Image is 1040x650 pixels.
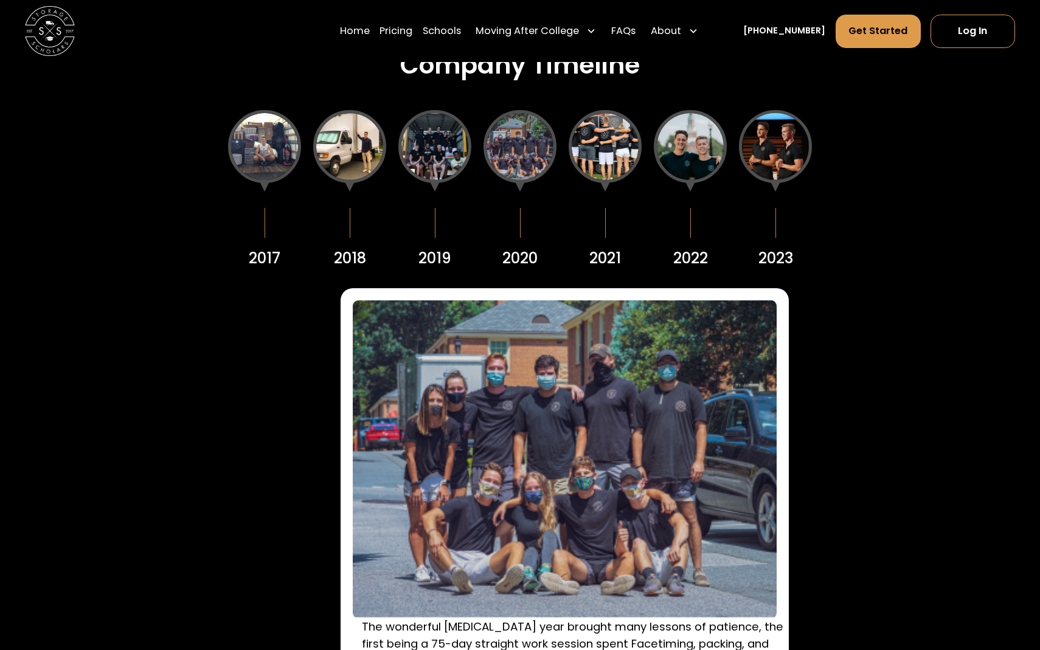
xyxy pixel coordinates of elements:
div: About [646,14,704,49]
a: Home [340,14,370,49]
a: Schools [423,14,461,49]
div: 2017 [249,247,280,270]
div: 2018 [334,247,366,270]
div: About [651,24,681,39]
a: Log In [931,15,1015,48]
h3: Company Timeline [400,50,640,80]
div: Moving After College [471,14,601,49]
a: FAQs [611,14,636,49]
div: 2023 [758,247,793,270]
a: Get Started [836,15,921,48]
a: [PHONE_NUMBER] [743,24,825,37]
div: 2022 [673,247,708,270]
img: Storage Scholars main logo [25,6,75,56]
a: Pricing [380,14,412,49]
div: 2019 [418,247,451,270]
div: Moving After College [476,24,579,39]
div: 2020 [502,247,538,270]
div: 2021 [589,247,621,270]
